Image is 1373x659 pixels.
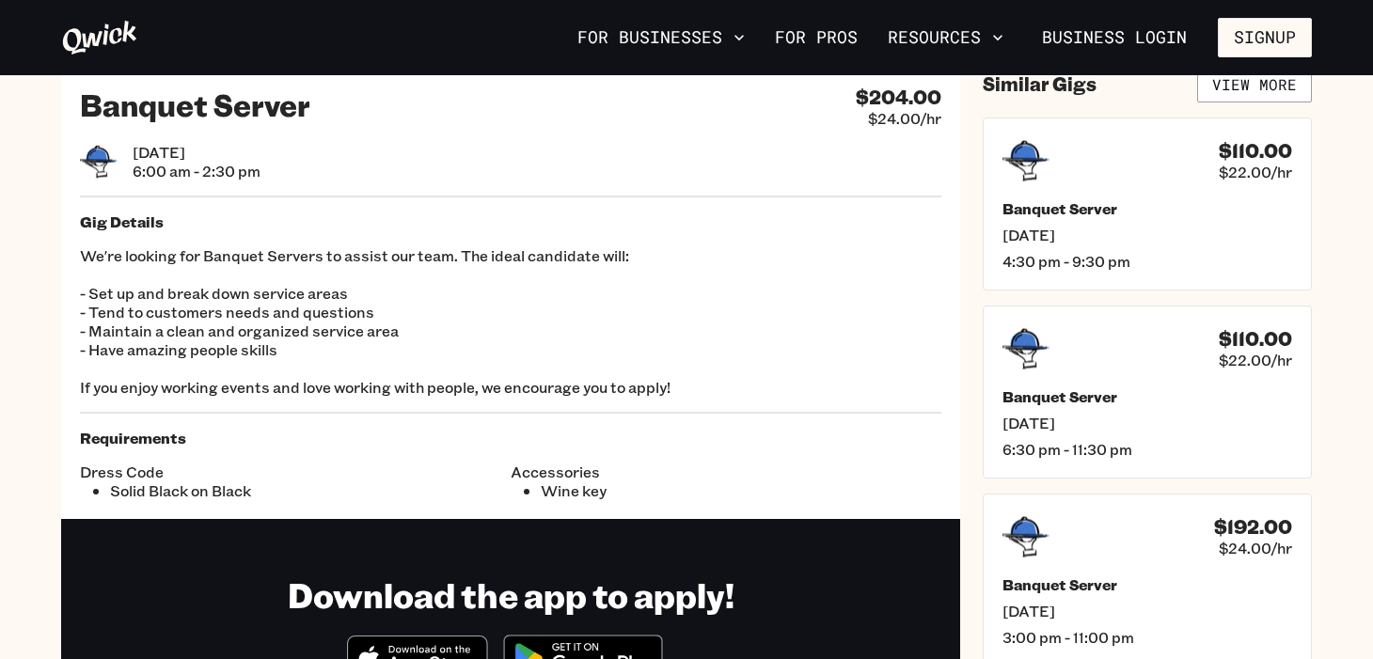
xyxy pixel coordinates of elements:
h5: Requirements [80,429,941,447]
h2: Banquet Server [80,86,310,123]
span: Accessories [511,463,941,481]
h4: $110.00 [1219,327,1292,351]
li: Wine key [541,481,941,500]
h4: $110.00 [1219,139,1292,163]
span: [DATE] [1002,602,1292,620]
a: $110.00$22.00/hrBanquet Server[DATE]4:30 pm - 9:30 pm [983,118,1312,290]
span: $22.00/hr [1219,351,1292,369]
h4: Similar Gigs [983,72,1097,96]
h5: Banquet Server [1002,575,1292,594]
a: View More [1197,67,1312,102]
span: [DATE] [1002,226,1292,244]
a: For Pros [767,22,865,54]
span: [DATE] [1002,414,1292,432]
h5: Banquet Server [1002,387,1292,406]
span: 3:00 pm - 11:00 pm [1002,628,1292,647]
span: $24.00/hr [1219,539,1292,557]
h5: Banquet Server [1002,199,1292,218]
a: Business Login [1026,18,1203,57]
span: $22.00/hr [1219,163,1292,181]
button: For Businesses [570,22,752,54]
span: Dress Code [80,463,511,481]
span: 4:30 pm - 9:30 pm [1002,252,1292,271]
span: 6:00 am - 2:30 pm [133,162,260,180]
h1: Download the app to apply! [288,573,734,616]
li: Solid Black on Black [110,481,511,500]
p: We're looking for Banquet Servers to assist our team. The ideal candidate will: - Set up and brea... [80,246,941,397]
h5: Gig Details [80,212,941,231]
h4: $192.00 [1214,515,1292,539]
button: Resources [880,22,1011,54]
span: $24.00/hr [868,109,941,128]
h4: $204.00 [856,86,941,109]
span: 6:30 pm - 11:30 pm [1002,440,1292,459]
button: Signup [1218,18,1312,57]
span: [DATE] [133,143,260,162]
a: $110.00$22.00/hrBanquet Server[DATE]6:30 pm - 11:30 pm [983,306,1312,479]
